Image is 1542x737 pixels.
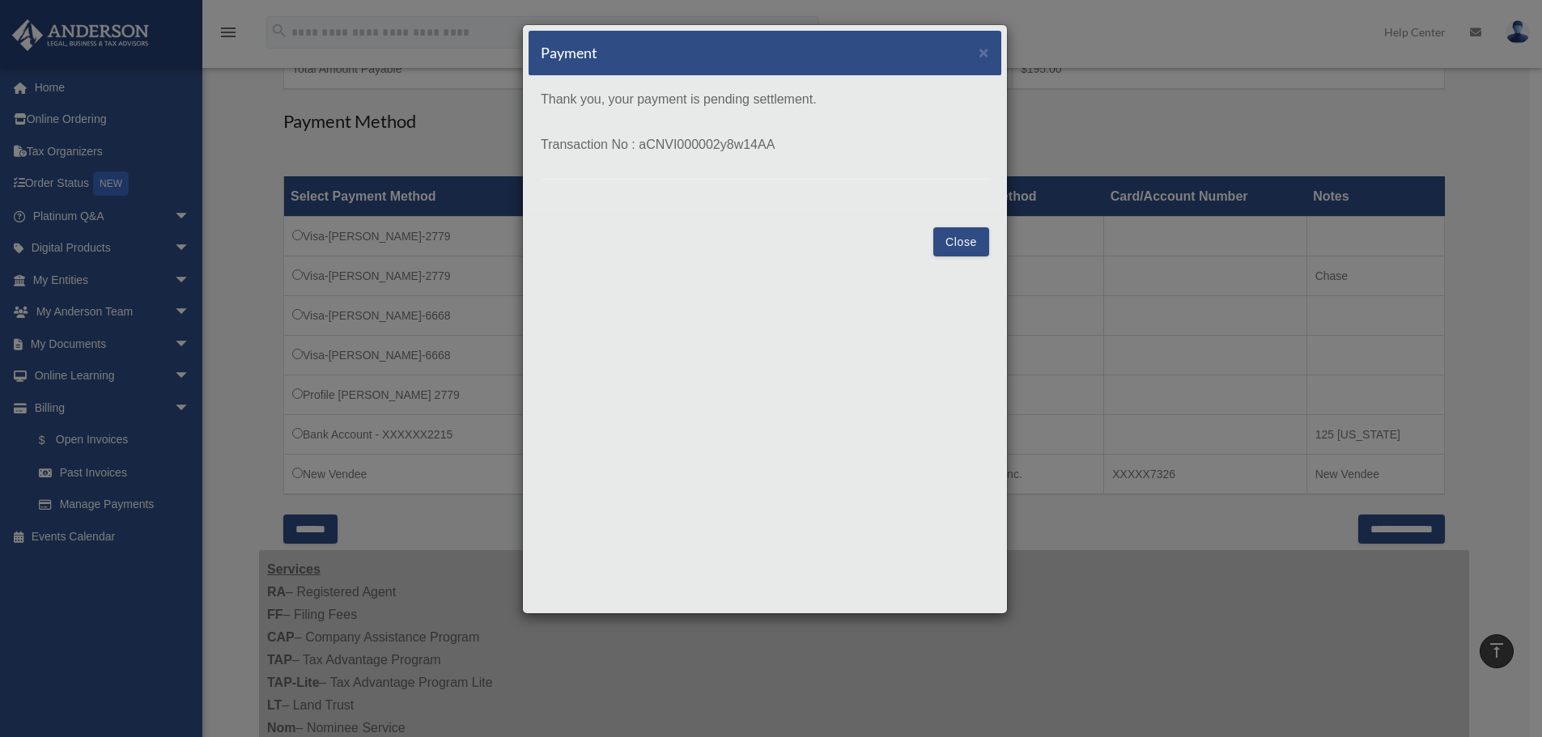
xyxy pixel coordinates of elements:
p: Transaction No : aCNVI000002y8w14AA [541,133,989,156]
h5: Payment [541,43,597,63]
button: Close [933,227,989,256]
span: × [979,43,989,61]
button: Close [979,44,989,61]
p: Thank you, your payment is pending settlement. [541,88,989,111]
